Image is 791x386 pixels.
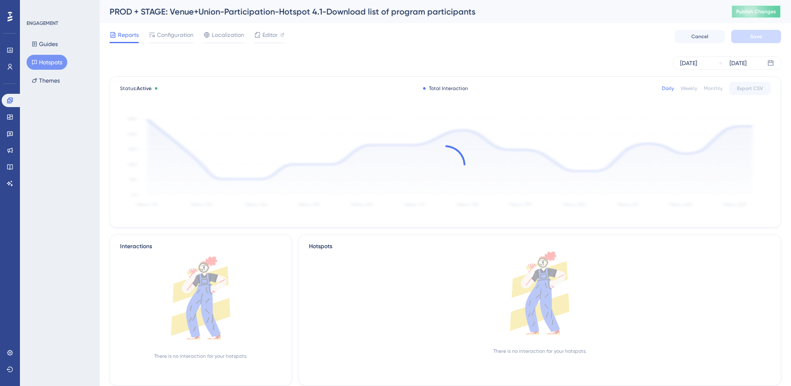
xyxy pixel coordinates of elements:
span: Publish Changes [736,8,776,15]
div: PROD + STAGE: Venue+Union-Participation-Hotspot 4.1-Download list of program participants [110,6,710,17]
div: Total Interaction [423,85,468,92]
button: Themes [27,73,65,88]
div: ENGAGEMENT [27,20,58,27]
div: [DATE] [730,58,747,68]
div: Interactions [120,242,152,252]
button: Cancel [675,30,725,43]
div: Daily [662,85,674,92]
button: Publish Changes [731,5,781,18]
span: Reports [118,30,139,40]
button: Guides [27,37,63,51]
span: Configuration [157,30,193,40]
div: There is no interaction for your hotspots. [154,353,247,359]
div: Weekly [681,85,697,92]
button: Export CSV [729,82,771,95]
span: Localization [212,30,244,40]
span: Save [750,33,762,40]
span: Status: [120,85,152,92]
div: Monthly [704,85,722,92]
div: Hotspots [309,242,771,252]
div: [DATE] [680,58,697,68]
button: Save [731,30,781,43]
button: Hotspots [27,55,67,70]
span: Cancel [691,33,708,40]
span: Export CSV [737,85,763,92]
span: Editor [262,30,278,40]
div: There is no interaction for your hotspots. [493,348,587,354]
span: Active [137,86,152,91]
